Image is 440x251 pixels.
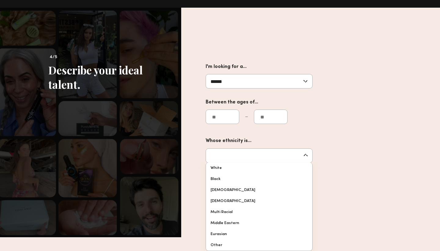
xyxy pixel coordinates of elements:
div: [DEMOGRAPHIC_DATA] [206,196,312,207]
div: White [206,163,312,174]
div: Eurasian [206,229,312,240]
div: Whose ethnicity is... [206,137,313,145]
div: Middle Eastern [206,218,312,229]
div: Other [206,240,312,251]
div: Black [206,174,312,185]
div: I'm looking for a... [206,63,313,71]
div: [DEMOGRAPHIC_DATA] [206,185,312,196]
div: Between the ages of... [206,98,358,107]
div: Describe your ideal talent. [48,63,163,92]
div: Multi Racial [206,207,312,218]
div: 4/5 [48,54,163,61]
